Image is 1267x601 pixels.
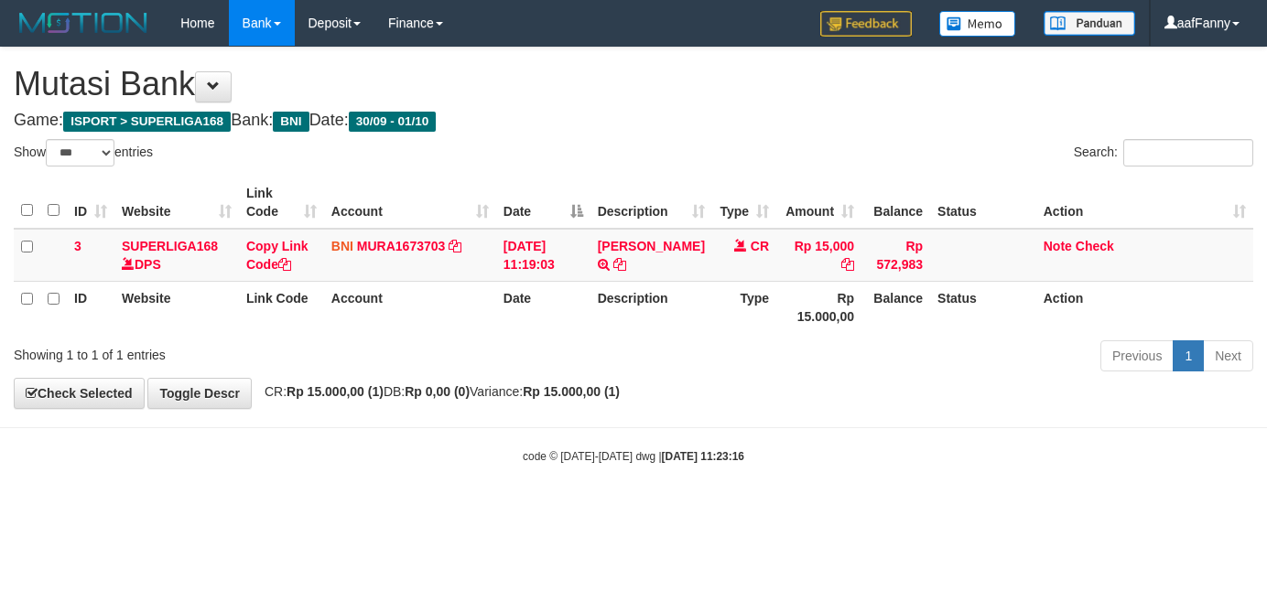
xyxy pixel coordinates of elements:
[1100,340,1174,371] a: Previous
[712,177,776,229] th: Type: activate to sort column ascending
[820,11,912,37] img: Feedback.jpg
[1076,239,1114,253] a: Check
[1036,177,1253,229] th: Action: activate to sort column ascending
[590,281,712,333] th: Description
[598,239,705,253] a: [PERSON_NAME]
[1044,11,1135,36] img: panduan.png
[14,66,1253,102] h1: Mutasi Bank
[14,378,145,409] a: Check Selected
[523,450,744,463] small: code © [DATE]-[DATE] dwg |
[1203,340,1253,371] a: Next
[67,281,114,333] th: ID
[331,239,353,253] span: BNI
[114,229,239,282] td: DPS
[14,112,1253,130] h4: Game: Bank: Date:
[239,281,324,333] th: Link Code
[1123,139,1253,166] input: Search:
[357,239,446,253] a: MURA1673703
[114,177,239,229] th: Website: activate to sort column ascending
[776,177,861,229] th: Amount: activate to sort column ascending
[239,177,324,229] th: Link Code: activate to sort column ascending
[74,239,81,253] span: 3
[122,239,218,253] a: SUPERLIGA168
[496,177,590,229] th: Date: activate to sort column descending
[662,450,744,463] strong: [DATE] 11:23:16
[255,384,620,399] span: CR: DB: Variance:
[496,229,590,282] td: [DATE] 11:19:03
[147,378,252,409] a: Toggle Descr
[523,384,620,399] strong: Rp 15.000,00 (1)
[449,239,461,253] a: Copy MURA1673703 to clipboard
[712,281,776,333] th: Type
[1036,281,1253,333] th: Action
[273,112,309,132] span: BNI
[324,177,496,229] th: Account: activate to sort column ascending
[861,177,930,229] th: Balance
[14,338,514,364] div: Showing 1 to 1 of 1 entries
[67,177,114,229] th: ID: activate to sort column ascending
[63,112,231,132] span: ISPORT > SUPERLIGA168
[46,139,114,166] select: Showentries
[613,257,626,272] a: Copy DAVID SETIAWAN to clipboard
[590,177,712,229] th: Description: activate to sort column ascending
[1044,239,1072,253] a: Note
[930,281,1036,333] th: Status
[496,281,590,333] th: Date
[114,281,239,333] th: Website
[14,139,153,166] label: Show entries
[287,384,384,399] strong: Rp 15.000,00 (1)
[246,239,309,272] a: Copy Link Code
[349,112,437,132] span: 30/09 - 01/10
[1074,139,1253,166] label: Search:
[861,281,930,333] th: Balance
[861,229,930,282] td: Rp 572,983
[405,384,470,399] strong: Rp 0,00 (0)
[930,177,1036,229] th: Status
[1173,340,1204,371] a: 1
[751,239,769,253] span: CR
[14,9,153,37] img: MOTION_logo.png
[939,11,1016,37] img: Button%20Memo.svg
[776,281,861,333] th: Rp 15.000,00
[324,281,496,333] th: Account
[841,257,854,272] a: Copy Rp 15,000 to clipboard
[776,229,861,282] td: Rp 15,000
